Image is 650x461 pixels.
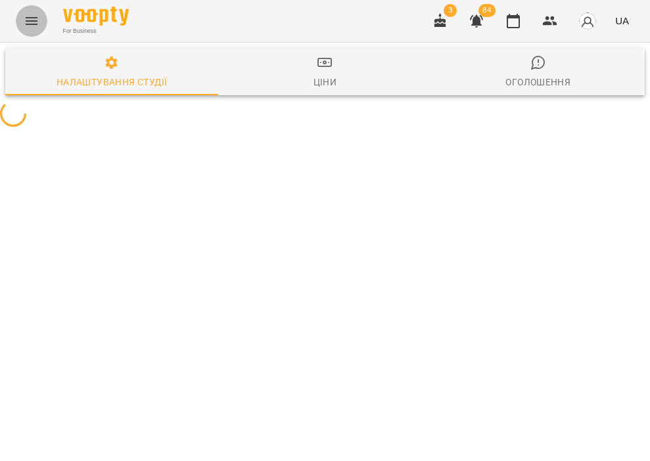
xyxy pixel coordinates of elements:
span: UA [615,14,629,28]
span: For Business [63,27,129,35]
span: 3 [444,4,457,17]
div: Налаштування студії [57,74,167,90]
button: Menu [16,5,47,37]
img: avatar_s.png [578,12,597,30]
div: Ціни [313,74,337,90]
button: UA [610,9,634,33]
div: Оголошення [505,74,570,90]
span: 84 [478,4,496,17]
img: Voopty Logo [63,7,129,26]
